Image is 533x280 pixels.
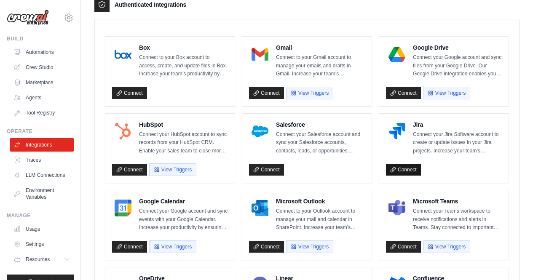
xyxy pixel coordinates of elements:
a: Marketplace [10,76,74,89]
h4: Google Drive [413,43,502,52]
img: Google Calendar Logo [115,200,131,216]
button: View Triggers [423,87,470,99]
a: LLM Connections [10,168,74,182]
button: Resources [10,253,74,266]
p: Connect your Teams workspace to receive notifications and alerts in Teams. Stay connected to impo... [413,207,502,232]
a: Agents [10,91,74,104]
a: Connect [112,87,147,99]
img: Logo [7,10,49,26]
a: Connect [386,241,421,253]
h4: Jira [413,120,502,129]
a: Environment Variables [10,184,74,204]
p: Connect to your Box account to access, create, and update files in Box. Increase your team’s prod... [139,53,228,78]
a: Traces [10,153,74,167]
a: Automations [10,45,74,59]
div: Manage [7,212,74,219]
h4: Box [139,43,228,52]
a: Usage [10,222,74,236]
img: Box Logo [115,46,131,63]
p: Connect your Google account and sync events with your Google Calendar. Increase your productivity... [139,207,228,232]
a: Crew Studio [10,61,74,74]
h4: Microsoft Teams [413,197,502,205]
p: Connect to your Gmail account to manage your emails and drafts in Gmail. Increase your team’s pro... [276,53,365,78]
a: Connect [386,164,421,176]
button: View Triggers [286,87,333,99]
button: View Triggers [286,240,333,253]
button: View Triggers [149,163,196,176]
img: HubSpot Logo [115,123,131,140]
a: Settings [10,237,74,251]
a: Connect [249,87,284,99]
span: Resources [26,256,50,263]
img: Google Drive Logo [388,46,405,63]
button: View Triggers [149,240,196,253]
p: Connect your Jira Software account to create or update issues in your Jira projects. Increase you... [413,131,502,155]
a: Connect [249,241,284,253]
h4: Microsoft Outlook [276,197,365,205]
div: Build [7,35,74,42]
h4: Salesforce [276,120,365,129]
a: Integrations [10,138,74,152]
button: View Triggers [423,240,470,253]
p: Connect to your Outlook account to manage your mail and calendar in SharePoint. Increase your tea... [276,207,365,232]
h4: HubSpot [139,120,228,129]
img: Jira Logo [388,123,405,140]
h4: Google Calendar [139,197,228,205]
h3: Authenticated Integrations [115,0,186,9]
img: Microsoft Teams Logo [388,200,405,216]
p: Connect your Google account and sync files from your Google Drive. Our Google Drive integration e... [413,53,502,78]
a: Connect [386,87,421,99]
a: Connect [249,164,284,176]
p: Connect your Salesforce account and sync your Salesforce accounts, contacts, leads, or opportunit... [276,131,365,155]
a: Connect [112,164,147,176]
a: Connect [112,241,147,253]
img: Microsoft Outlook Logo [252,200,268,216]
a: Tool Registry [10,106,74,120]
img: Salesforce Logo [252,123,268,140]
img: Gmail Logo [252,46,268,63]
p: Connect your HubSpot account to sync records from your HubSpot CRM. Enable your sales team to clo... [139,131,228,155]
h4: Gmail [276,43,365,52]
div: Operate [7,128,74,135]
